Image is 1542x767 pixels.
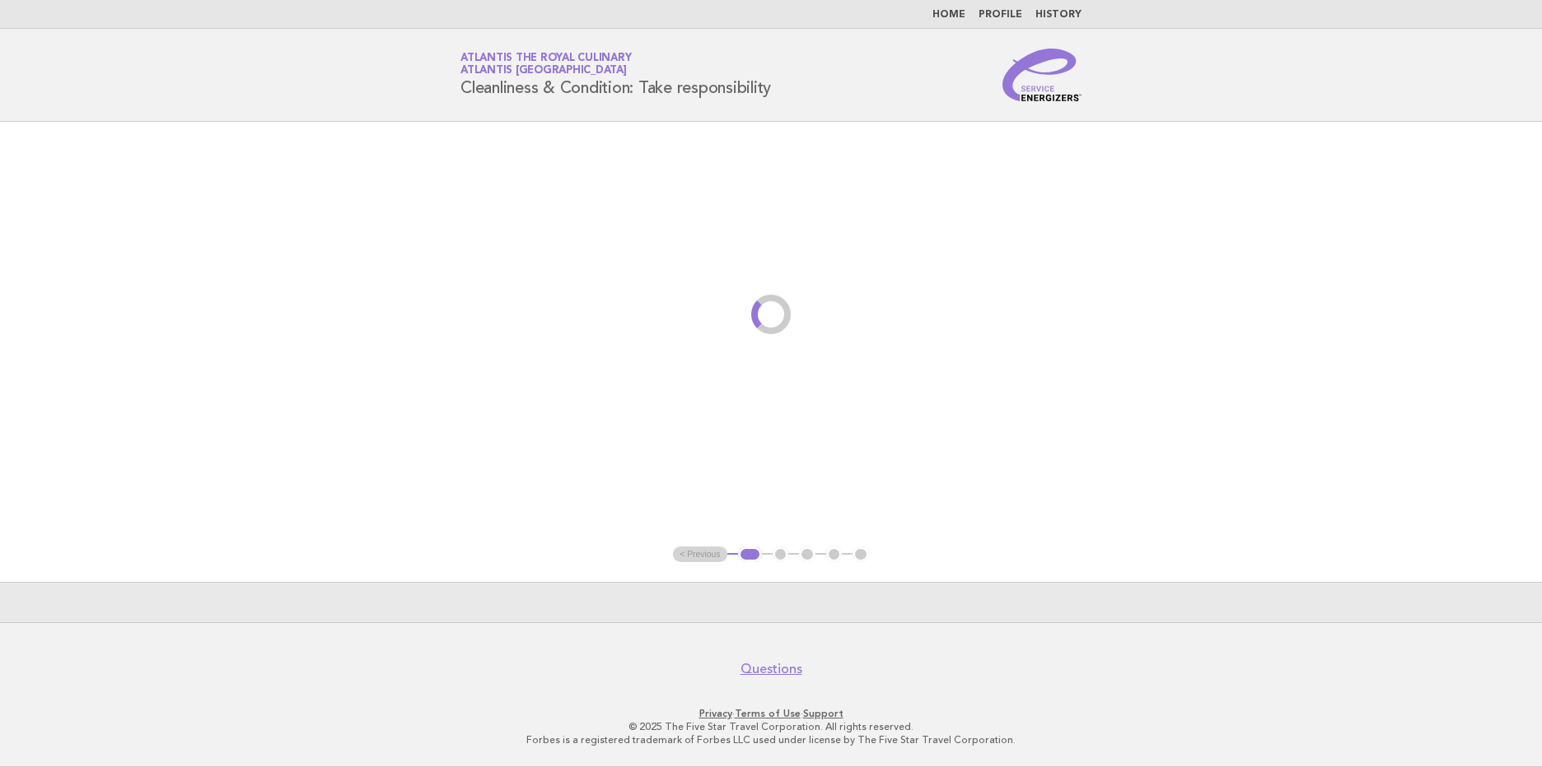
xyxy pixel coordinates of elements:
[1035,10,1082,20] a: History
[735,708,801,719] a: Terms of Use
[741,661,802,677] a: Questions
[267,707,1275,720] p: · ·
[460,53,631,76] a: Atlantis the Royal CulinaryAtlantis [GEOGRAPHIC_DATA]
[460,66,627,77] span: Atlantis [GEOGRAPHIC_DATA]
[699,708,732,719] a: Privacy
[1002,49,1082,101] img: Service Energizers
[932,10,965,20] a: Home
[460,53,771,96] h1: Cleanliness & Condition: Take responsibility
[267,720,1275,733] p: © 2025 The Five Star Travel Corporation. All rights reserved.
[803,708,843,719] a: Support
[979,10,1022,20] a: Profile
[267,733,1275,746] p: Forbes is a registered trademark of Forbes LLC used under license by The Five Star Travel Corpora...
